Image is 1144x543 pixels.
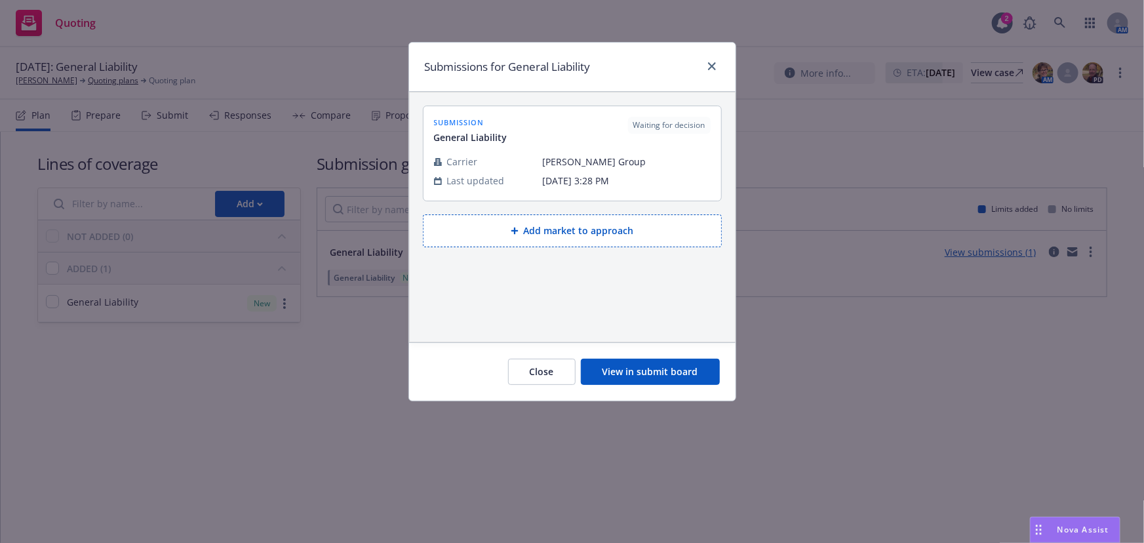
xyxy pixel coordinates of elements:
[1057,524,1109,535] span: Nova Assist
[543,174,711,188] span: [DATE] 3:28 PM
[633,119,705,131] span: Waiting for decision
[581,359,720,385] button: View in submit board
[1031,517,1047,542] div: Drag to move
[423,214,722,247] button: Add market to approach
[447,174,505,188] span: Last updated
[1030,517,1120,543] button: Nova Assist
[508,359,576,385] button: Close
[425,58,591,75] h1: Submissions for General Liability
[704,58,720,74] a: close
[543,155,711,169] span: [PERSON_NAME] Group
[434,131,507,144] span: General Liability
[434,117,507,128] span: submission
[447,155,478,169] span: Carrier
